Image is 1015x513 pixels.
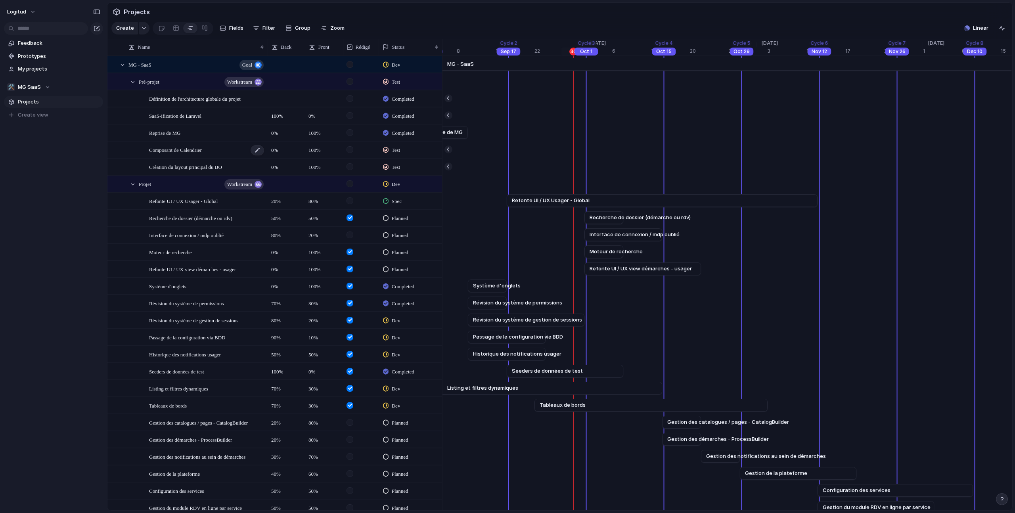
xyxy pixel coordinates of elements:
span: 100% [305,125,343,137]
span: 100% [305,244,343,256]
span: 50% [268,483,304,495]
div: Nov 12 [808,48,831,56]
span: Dev [392,180,400,188]
span: Gestion des notifications au sein de démarches [149,452,245,461]
a: Tableaux de bords [540,399,762,411]
button: workstream [224,77,264,87]
div: 10 [806,48,845,55]
button: logitud [4,6,40,18]
div: Cycle 6 [809,40,830,47]
span: 100% [305,278,343,291]
span: Projects [18,98,100,106]
span: Système d'onglets [473,282,521,290]
div: 13 [651,48,690,55]
span: 0% [268,159,304,171]
div: Dec 10 [963,48,987,56]
span: SaaS-ification de Laravel [149,111,201,120]
span: 0% [268,261,304,274]
span: 70% [268,381,304,393]
a: Refonte UI / UX Usager - Global [512,195,812,207]
span: Completed [392,129,414,137]
span: 10% [305,329,343,342]
span: Refonte UI / UX view démarches - usager [590,265,692,273]
span: 100% [305,261,343,274]
span: Seeders de données de test [149,367,204,376]
span: 80% [305,193,343,205]
span: Linear [973,24,988,32]
a: Historique des notifications usager [473,348,540,360]
span: [DATE] [756,39,783,47]
a: Configuration des services [823,484,968,496]
span: Création du layout principal du BO [149,162,222,171]
a: Gestion des catalogues / pages - CatalogBuilder [667,416,696,428]
span: Zoom [330,24,345,32]
span: Refonte UI / UX Usager - Global [149,196,218,205]
span: Dev [392,317,400,325]
div: 24 [884,48,923,55]
button: 🛠️MG SaaS [4,81,103,93]
span: [DATE] [923,39,949,47]
span: Historique des notifications usager [149,350,221,359]
span: Seeders de données de test [512,367,583,375]
a: Listing et filtres dynamiques [434,382,657,394]
div: 17 [845,48,884,55]
span: Planned [392,232,408,239]
span: 70% [268,295,304,308]
span: Planned [392,487,408,495]
a: Passage de la configuration via BDD [473,331,540,343]
span: Feedback [18,39,100,47]
span: Fields [229,24,243,32]
a: Système d'onglets [473,280,502,292]
span: MG - SaaS [447,60,474,68]
span: 100% [305,142,343,154]
div: Cycle 2 [498,40,519,47]
span: Create view [18,111,48,119]
span: 40% [268,466,304,478]
span: 0% [268,125,304,137]
span: 20% [305,312,343,325]
span: 0% [305,108,343,120]
span: Completed [392,112,414,120]
span: 50% [305,500,343,512]
div: 15 [496,48,534,55]
span: Gestion de la plateforme [149,469,200,478]
div: Cycle 8 [965,40,985,47]
button: workstream [224,179,264,190]
button: Linear [961,22,992,34]
span: 90% [268,329,304,342]
span: Listing et filtres dynamiques [447,384,518,392]
a: Projects [4,96,103,108]
span: Interface de connexion / mdp oublié [149,230,224,239]
span: Système d'onglets [149,281,186,291]
a: Prototypes [4,50,103,62]
span: 20% [305,227,343,239]
div: 1 [923,48,962,55]
span: 30% [305,381,343,393]
span: logitud [7,8,26,16]
div: 6 [612,48,651,55]
span: Gestion de la plateforme [745,469,807,477]
span: 100% [268,108,304,120]
span: Interface de connexion / mdp oublié [590,231,680,239]
span: [DATE] [584,39,611,47]
div: 8 [457,48,496,55]
span: Test [392,146,400,154]
span: Planned [392,470,408,478]
span: Passage de la configuration via BDD [149,333,225,342]
span: Projet [139,179,151,188]
span: 30% [268,449,304,461]
span: Planned [392,453,408,461]
span: 80% [268,312,304,325]
span: Moteur de recherche [590,248,643,256]
button: Group [282,22,314,34]
a: My projects [4,63,103,75]
span: 70% [268,398,304,410]
div: Sep 17 [497,48,521,56]
div: Cycle 3 [576,40,596,47]
span: 100% [305,159,343,171]
span: Révision du système de gestion de sessions [473,316,582,324]
button: goal [239,60,264,70]
div: Oct 15 [652,48,676,56]
span: Dev [392,61,400,69]
span: 20% [268,415,304,427]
